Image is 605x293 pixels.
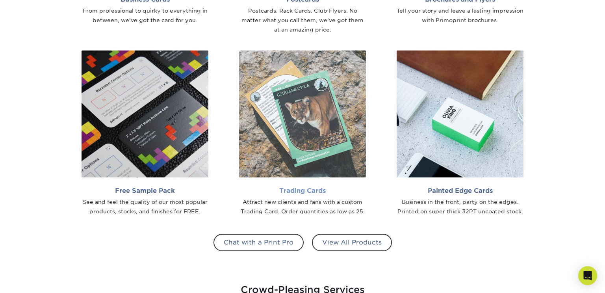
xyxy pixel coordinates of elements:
[387,50,533,216] a: Painted Edge Cards Business in the front, party on the edges. Printed on super thick 32PT uncoate...
[239,187,366,194] h2: Trading Cards
[397,187,523,194] h2: Painted Edge Cards
[397,198,523,216] div: Business in the front, party on the edges. Printed on super thick 32PT uncoated stock.
[82,198,208,216] div: See and feel the quality of our most popular products, stocks, and finishes for FREE.
[397,50,523,177] img: Painted Edge Cards
[239,6,366,34] div: Postcards. Rack Cards. Club Flyers. No matter what you call them, we've got them at an amazing pr...
[239,50,366,177] img: Trading Cards
[578,266,597,285] div: Open Intercom Messenger
[72,50,218,216] a: Free Sample Pack See and feel the quality of our most popular products, stocks, and finishes for ...
[239,198,366,216] div: Attract new clients and fans with a custom Trading Card. Order quantities as low as 25.
[312,234,392,251] a: View All Products
[397,6,523,25] div: Tell your story and leave a lasting impression with Primoprint brochures.
[82,187,208,194] h2: Free Sample Pack
[82,50,208,177] img: Sample Pack
[82,6,208,25] div: From professional to quirky to everything in between, we've got the card for you.
[213,234,304,251] a: Chat with a Print Pro
[230,50,375,216] a: Trading Cards Attract new clients and fans with a custom Trading Card. Order quantities as low as...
